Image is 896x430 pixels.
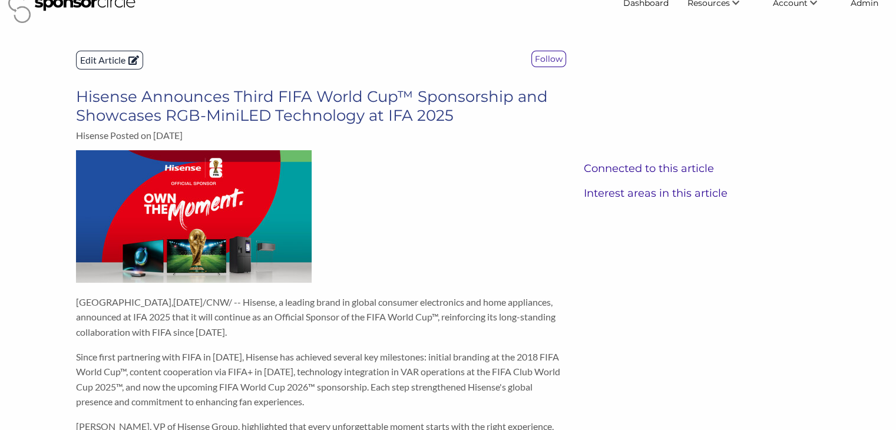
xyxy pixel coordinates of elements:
p: Edit Article [77,51,143,69]
h3: Connected to this article [584,162,820,175]
p: Hisense Posted on [DATE] [76,130,566,141]
p: Since first partnering with FIFA in [DATE], Hisense has achieved several key milestones: initial ... [76,349,566,409]
span: [GEOGRAPHIC_DATA] [76,296,171,307]
img: 1.jpg [76,150,312,283]
span: [DATE] [173,296,203,307]
h3: Interest areas in this article [584,187,820,200]
h3: Hisense Announces Third FIFA World Cup™ Sponsorship and Showcases RGB-MiniLED Technology at IFA 2025 [76,87,566,125]
p: , /CNW/ -- Hisense, a leading brand in global consumer electronics and home appliances, announced... [76,295,566,340]
p: Follow [532,51,566,67]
